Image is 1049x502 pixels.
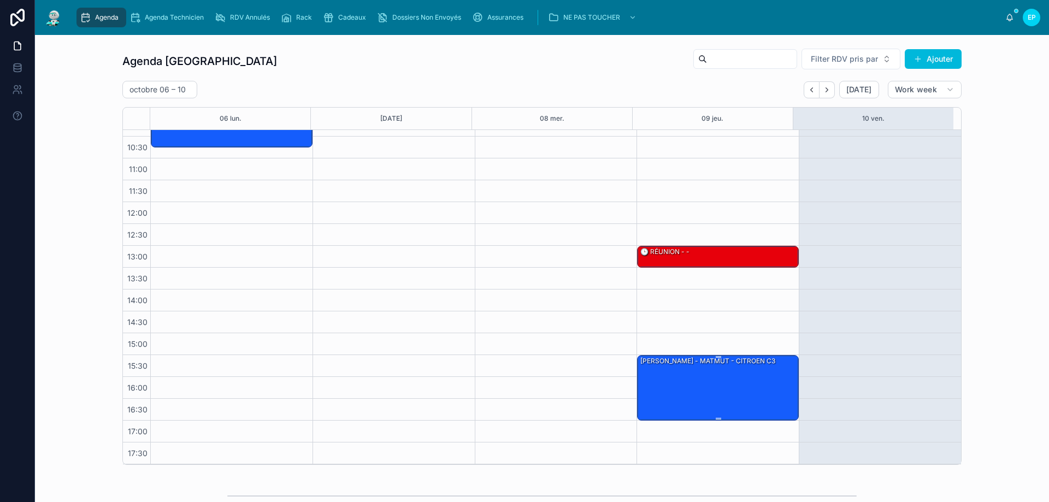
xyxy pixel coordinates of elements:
div: [PERSON_NAME] - MATMUT - CITROEN C3 [639,356,776,366]
div: 🕒 RÉUNION - - [639,247,691,257]
button: 10 ven. [862,108,885,129]
span: 14:30 [125,317,150,327]
span: 11:30 [126,186,150,196]
span: 15:30 [125,361,150,370]
button: 08 mer. [540,108,564,129]
span: 17:30 [125,448,150,458]
h2: octobre 06 – 10 [129,84,186,95]
a: Agenda Technicien [126,8,211,27]
span: 16:00 [125,383,150,392]
div: scrollable content [72,5,1005,29]
span: Rack [296,13,312,22]
span: 11:00 [126,164,150,174]
button: [DATE] [380,108,402,129]
a: Cadeaux [320,8,374,27]
span: 17:00 [125,427,150,436]
button: 09 jeu. [702,108,723,129]
span: 12:00 [125,208,150,217]
span: Assurances [487,13,523,22]
span: 12:30 [125,230,150,239]
button: 06 lun. [220,108,241,129]
span: [DATE] [846,85,872,95]
span: 15:00 [125,339,150,349]
span: 16:30 [125,405,150,414]
span: RDV Annulés [230,13,270,22]
button: Next [820,81,835,98]
span: Filter RDV pris par [811,54,878,64]
span: 10:30 [125,143,150,152]
button: Back [804,81,820,98]
span: 14:00 [125,296,150,305]
button: Select Button [802,49,900,69]
img: App logo [44,9,63,26]
span: NE PAS TOUCHER [563,13,620,22]
span: 13:00 [125,252,150,261]
span: Agenda [95,13,119,22]
span: Agenda Technicien [145,13,204,22]
div: [PERSON_NAME] - MATMUT - CITROEN C3 [638,356,798,420]
a: Assurances [469,8,531,27]
button: Ajouter [905,49,962,69]
a: RDV Annulés [211,8,278,27]
a: Dossiers Non Envoyés [374,8,469,27]
a: Agenda [76,8,126,27]
span: Cadeaux [338,13,366,22]
a: Rack [278,8,320,27]
button: [DATE] [839,81,879,98]
span: 13:30 [125,274,150,283]
h1: Agenda [GEOGRAPHIC_DATA] [122,54,277,69]
span: 10:00 [125,121,150,130]
span: Dossiers Non Envoyés [392,13,461,22]
button: Work week [888,81,962,98]
a: NE PAS TOUCHER [545,8,642,27]
span: EP [1028,13,1036,22]
span: Work week [895,85,937,95]
div: 🕒 RÉUNION - - [638,246,798,267]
